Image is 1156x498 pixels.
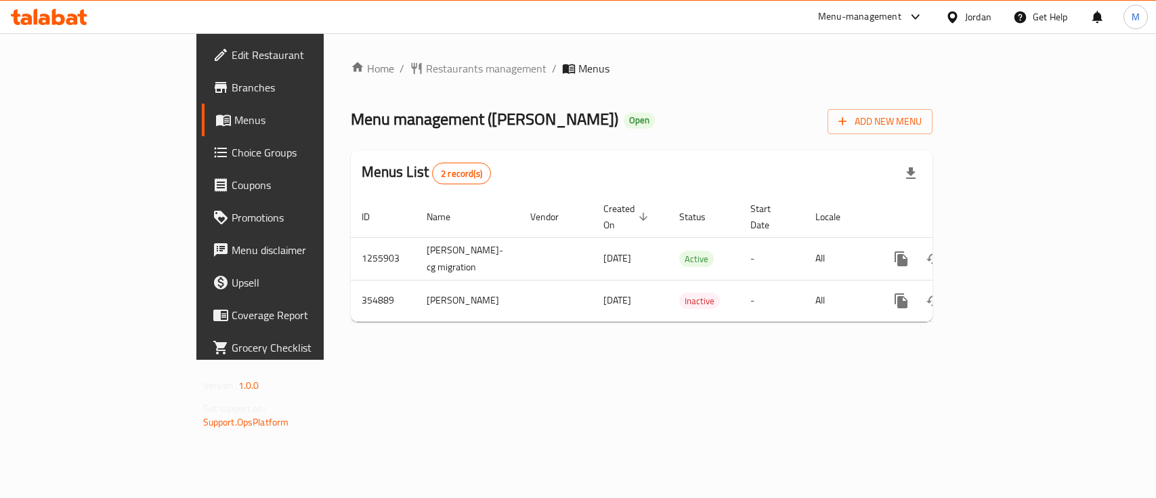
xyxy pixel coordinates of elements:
div: Export file [895,157,927,190]
span: Branches [232,79,379,96]
span: Status [679,209,723,225]
span: Name [427,209,468,225]
td: All [805,237,874,280]
td: All [805,280,874,321]
td: - [740,280,805,321]
span: M [1132,9,1140,24]
span: [DATE] [603,249,631,267]
td: [PERSON_NAME] [416,280,519,321]
button: more [885,243,918,275]
span: Menus [234,112,379,128]
a: Promotions [202,201,389,234]
span: ID [362,209,387,225]
a: Support.OpsPlatform [203,413,289,431]
span: [DATE] [603,291,631,309]
table: enhanced table [351,196,1026,322]
div: Total records count [432,163,491,184]
span: Vendor [530,209,576,225]
button: more [885,285,918,317]
span: Restaurants management [426,60,547,77]
span: Menus [578,60,609,77]
span: Add New Menu [838,113,922,130]
a: Upsell [202,266,389,299]
td: - [740,237,805,280]
span: Coverage Report [232,307,379,323]
div: Menu-management [818,9,901,25]
span: Coupons [232,177,379,193]
span: Menu disclaimer [232,242,379,258]
a: Menus [202,104,389,136]
span: Edit Restaurant [232,47,379,63]
span: Promotions [232,209,379,226]
a: Branches [202,71,389,104]
a: Grocery Checklist [202,331,389,364]
span: Grocery Checklist [232,339,379,356]
a: Menu disclaimer [202,234,389,266]
div: Jordan [965,9,991,24]
span: Get support on: [203,400,265,417]
div: Inactive [679,293,720,309]
span: 2 record(s) [433,167,490,180]
a: Coupons [202,169,389,201]
a: Choice Groups [202,136,389,169]
h2: Menus List [362,162,491,184]
span: Locale [815,209,858,225]
button: Add New Menu [828,109,933,134]
th: Actions [874,196,1026,238]
span: Active [679,251,714,267]
a: Restaurants management [410,60,547,77]
a: Edit Restaurant [202,39,389,71]
span: Choice Groups [232,144,379,161]
li: / [400,60,404,77]
span: Version: [203,377,236,394]
span: Created On [603,201,652,233]
span: Open [624,115,655,126]
span: Start Date [750,201,788,233]
button: Change Status [918,243,950,275]
div: Open [624,112,655,129]
nav: breadcrumb [351,60,933,77]
button: Change Status [918,285,950,317]
li: / [552,60,557,77]
span: Inactive [679,293,720,309]
span: 1.0.0 [238,377,259,394]
span: Upsell [232,274,379,291]
a: Coverage Report [202,299,389,331]
td: [PERSON_NAME]-cg migration [416,237,519,280]
span: Menu management ( [PERSON_NAME] ) [351,104,618,134]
